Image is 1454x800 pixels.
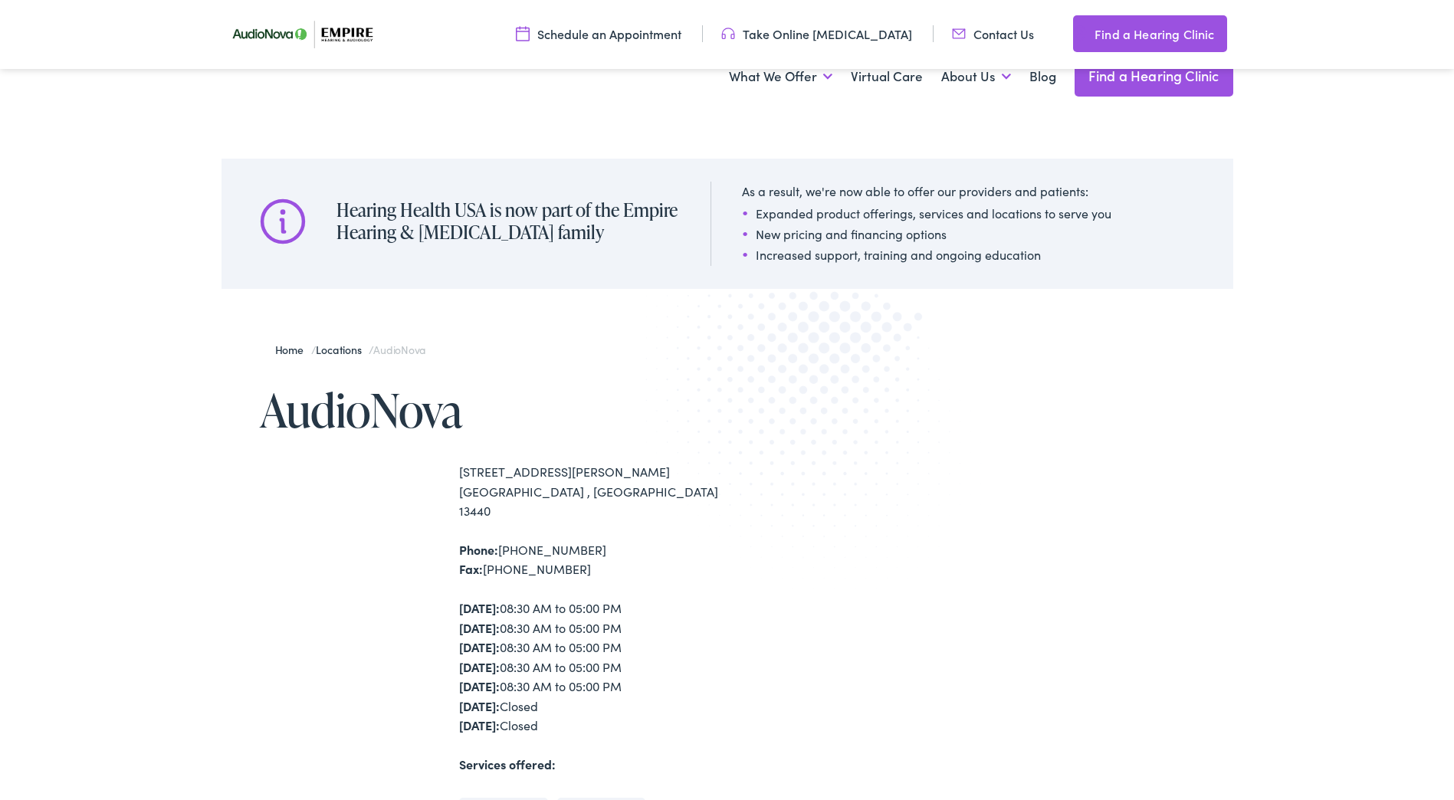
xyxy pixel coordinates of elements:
h1: AudioNova [260,385,727,435]
strong: [DATE]: [459,599,500,616]
strong: Services offered: [459,756,556,772]
a: Find a Hearing Clinic [1073,15,1226,52]
a: Take Online [MEDICAL_DATA] [721,25,912,42]
a: What We Offer [729,48,832,105]
li: Expanded product offerings, services and locations to serve you [742,204,1111,222]
strong: [DATE]: [459,697,500,714]
h2: Hearing Health USA is now part of the Empire Hearing & [MEDICAL_DATA] family [336,199,680,244]
strong: Fax: [459,560,483,577]
strong: [DATE]: [459,658,500,675]
a: Blog [1029,48,1056,105]
a: Schedule an Appointment [516,25,681,42]
li: Increased support, training and ongoing education [742,245,1111,264]
strong: [DATE]: [459,638,500,655]
img: utility icon [516,25,530,42]
a: Contact Us [952,25,1034,42]
img: utility icon [721,25,735,42]
strong: Phone: [459,541,498,558]
li: New pricing and financing options [742,225,1111,243]
div: As a result, we're now able to offer our providers and patients: [742,182,1111,200]
img: utility icon [1073,25,1087,43]
strong: [DATE]: [459,716,500,733]
span: / / [275,342,426,357]
a: Virtual Care [851,48,923,105]
div: [STREET_ADDRESS][PERSON_NAME] [GEOGRAPHIC_DATA] , [GEOGRAPHIC_DATA] 13440 [459,462,727,521]
a: Locations [316,342,369,357]
strong: [DATE]: [459,619,500,636]
img: utility icon [952,25,966,42]
span: AudioNova [373,342,425,357]
a: Find a Hearing Clinic [1075,55,1233,97]
div: 08:30 AM to 05:00 PM 08:30 AM to 05:00 PM 08:30 AM to 05:00 PM 08:30 AM to 05:00 PM 08:30 AM to 0... [459,598,727,736]
div: [PHONE_NUMBER] [PHONE_NUMBER] [459,540,727,579]
strong: [DATE]: [459,677,500,694]
a: Home [275,342,311,357]
a: About Us [941,48,1011,105]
